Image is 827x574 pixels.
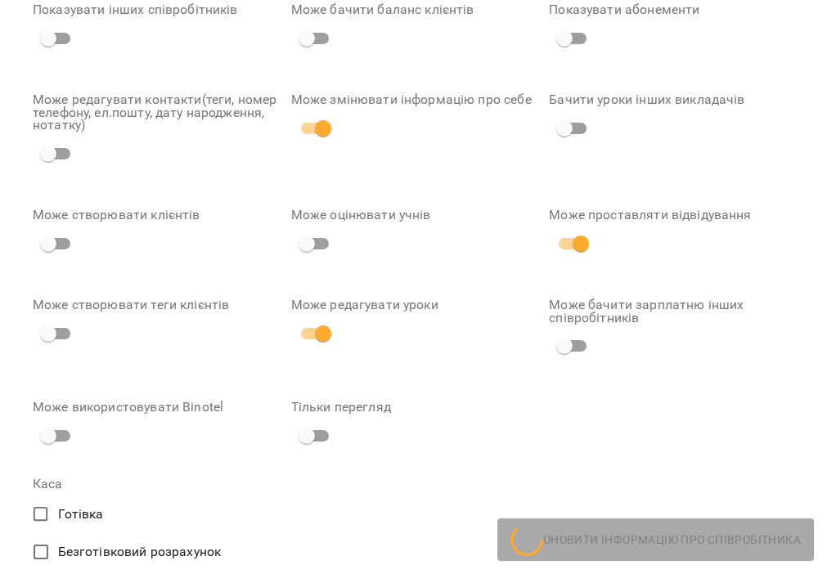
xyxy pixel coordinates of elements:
[33,298,278,312] label: Може створювати теги клієнтів
[33,209,278,222] label: Може створювати клієнтів
[291,3,537,16] label: Може бачити баланс клієнтів
[33,401,278,414] label: Може використовувати Binotel
[58,504,104,524] span: Готівка
[549,3,794,16] label: Показувати абонементи
[33,478,794,491] label: Каса
[291,298,537,312] label: Може редагувати уроки
[33,93,278,132] label: Може редагувати контакти(теги, номер телефону, ел.пошту, дату народження, нотатку)
[291,93,537,106] label: Може змінювати інформацію про себе
[291,401,537,414] label: Тільки перегляд
[549,93,794,106] label: Бачити уроки інших викладачів
[58,542,222,562] span: Безготівковий розрахунок
[549,298,794,324] label: Може бачити зарплатню інших співробітників
[291,209,537,222] label: Може оцінювати учнів
[33,3,278,16] label: Показувати інших співробітників
[549,209,794,222] label: Може проставляти відвідування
